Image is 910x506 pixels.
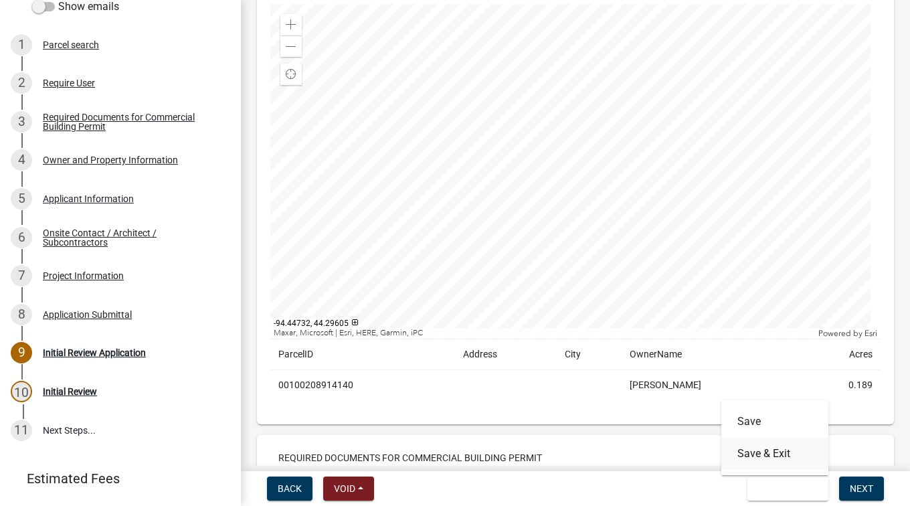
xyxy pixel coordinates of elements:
[11,227,32,248] div: 6
[11,149,32,171] div: 4
[455,339,557,370] td: Address
[11,342,32,363] div: 9
[864,329,877,338] a: Esri
[280,64,302,85] div: Find my location
[280,14,302,35] div: Zoom in
[280,35,302,57] div: Zoom out
[323,477,374,501] button: Void
[43,78,95,88] div: Require User
[268,446,553,470] button: Required Documents for Commercial Building Permit
[278,483,302,494] span: Back
[11,420,32,441] div: 11
[43,155,178,165] div: Owner and Property Information
[11,381,32,402] div: 10
[11,111,32,133] div: 3
[850,483,873,494] span: Next
[43,387,97,396] div: Initial Review
[557,339,622,370] td: City
[622,339,799,370] td: OwnerName
[43,310,132,319] div: Application Submittal
[11,265,32,286] div: 7
[11,304,32,325] div: 8
[43,112,219,131] div: Required Documents for Commercial Building Permit
[43,271,124,280] div: Project Information
[270,328,815,339] div: Maxar, Microsoft | Esri, HERE, Garmin, iPC
[43,348,146,357] div: Initial Review Application
[815,328,881,339] div: Powered by
[270,370,455,401] td: 00100208914140
[839,477,884,501] button: Next
[799,370,881,401] td: 0.189
[721,438,828,470] button: Save & Exit
[11,72,32,94] div: 2
[721,400,828,475] div: Save & Exit
[11,34,32,56] div: 1
[622,370,799,401] td: [PERSON_NAME]
[43,40,99,50] div: Parcel search
[270,339,455,370] td: ParcelID
[43,194,134,203] div: Applicant Information
[11,188,32,209] div: 5
[721,406,828,438] button: Save
[334,483,355,494] span: Void
[267,477,312,501] button: Back
[11,465,219,492] a: Estimated Fees
[747,477,828,501] button: Save & Exit
[758,483,810,494] span: Save & Exit
[799,339,881,370] td: Acres
[43,228,219,247] div: Onsite Contact / Architect / Subcontractors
